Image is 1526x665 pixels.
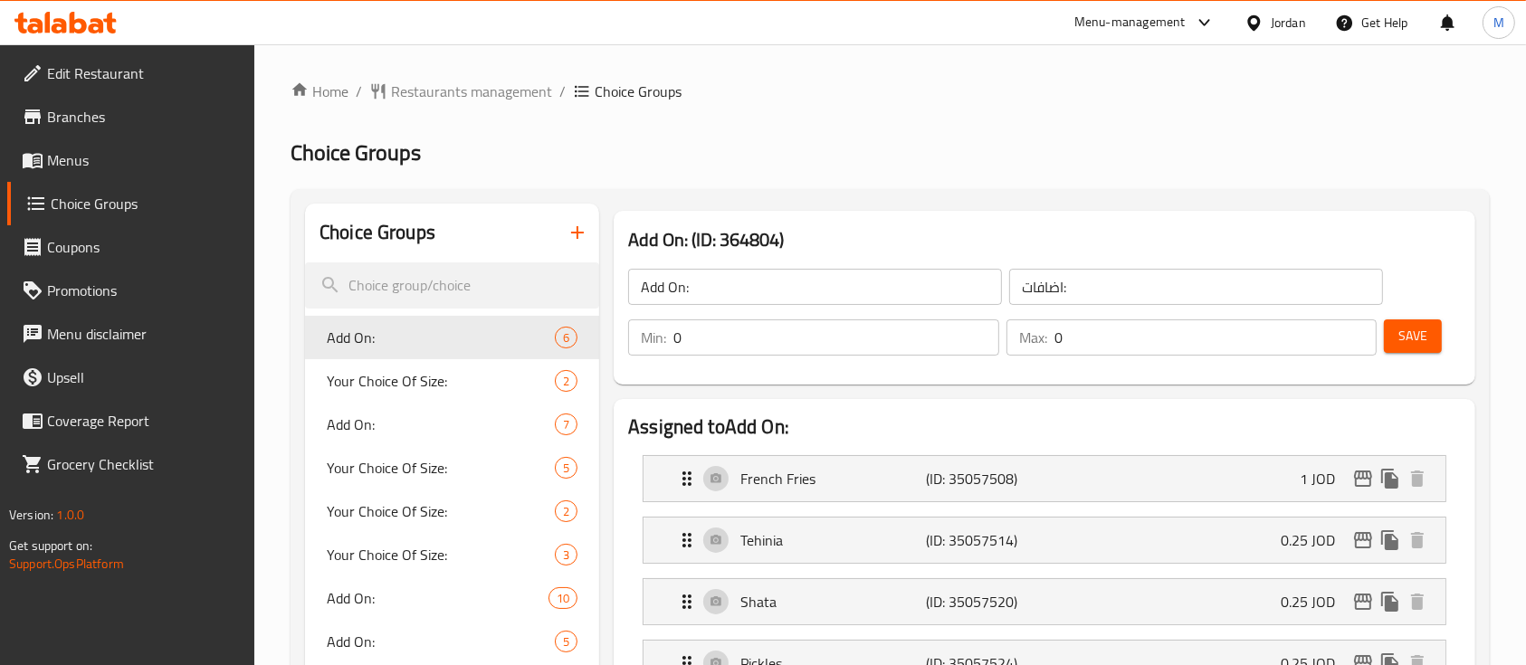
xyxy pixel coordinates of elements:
span: 10 [549,590,577,607]
span: Menu disclaimer [47,323,241,345]
a: Choice Groups [7,182,255,225]
button: edit [1350,588,1377,615]
a: Upsell [7,356,255,399]
h2: Choice Groups [320,219,435,246]
li: Expand [628,509,1461,571]
div: Add On:5 [305,620,599,663]
a: Restaurants management [369,81,552,102]
span: Choice Groups [595,81,682,102]
button: duplicate [1377,527,1404,554]
div: Choices [548,587,577,609]
a: Promotions [7,269,255,312]
div: Expand [644,579,1445,624]
p: Shata [740,591,926,613]
span: Add On: [327,327,555,348]
span: 5 [556,633,577,651]
span: Add On: [327,413,555,435]
div: Your Choice Of Size:2 [305,489,599,533]
span: Your Choice Of Size: [327,370,555,392]
li: / [356,81,362,102]
a: Menus [7,138,255,182]
p: Min: [641,327,666,348]
a: Coupons [7,225,255,269]
span: Your Choice Of Size: [327,457,555,479]
p: 1 JOD [1300,468,1350,489]
span: Upsell [47,366,241,388]
p: (ID: 35057508) [926,468,1050,489]
div: Choices [555,413,577,435]
button: delete [1404,588,1431,615]
span: Choice Groups [51,193,241,214]
input: search [305,262,599,309]
span: 7 [556,416,577,433]
a: Edit Restaurant [7,52,255,95]
a: Branches [7,95,255,138]
div: Add On:6 [305,316,599,359]
p: (ID: 35057520) [926,591,1050,613]
a: Home [291,81,348,102]
div: Choices [555,631,577,652]
span: 2 [556,373,577,390]
div: Choices [555,457,577,479]
span: Version: [9,503,53,527]
span: Choice Groups [291,132,421,173]
h2: Assigned to Add On: [628,413,1461,441]
a: Support.OpsPlatform [9,552,124,575]
div: Your Choice Of Size:5 [305,446,599,489]
span: Coverage Report [47,410,241,432]
span: Your Choice Of Size: [327,544,555,565]
div: Your Choice Of Size:3 [305,533,599,576]
div: Your Choice Of Size:2 [305,359,599,403]
p: 0.25 JOD [1281,529,1350,551]
div: Jordan [1271,13,1306,33]
span: 5 [556,460,577,477]
a: Coverage Report [7,399,255,442]
span: 3 [556,546,577,564]
span: Get support on: [9,534,92,557]
div: Expand [644,456,1445,501]
span: Menus [47,149,241,171]
p: (ID: 35057514) [926,529,1050,551]
span: Add On: [327,631,555,652]
button: delete [1404,527,1431,554]
span: Grocery Checklist [47,453,241,475]
button: edit [1350,527,1377,554]
span: 2 [556,503,577,520]
div: Choices [555,327,577,348]
span: 6 [556,329,577,347]
h3: Add On: (ID: 364804) [628,225,1461,254]
a: Menu disclaimer [7,312,255,356]
li: Expand [628,448,1461,509]
div: Choices [555,370,577,392]
a: Grocery Checklist [7,442,255,486]
div: Choices [555,544,577,565]
span: Branches [47,106,241,128]
button: edit [1350,465,1377,492]
span: M [1493,13,1504,33]
button: duplicate [1377,465,1404,492]
span: Promotions [47,280,241,301]
p: Max: [1019,327,1047,348]
div: Expand [644,518,1445,563]
span: Restaurants management [391,81,552,102]
li: Expand [628,571,1461,632]
div: Add On:7 [305,403,599,446]
button: delete [1404,465,1431,492]
span: Save [1398,325,1427,347]
div: Add On:10 [305,576,599,620]
button: Save [1384,319,1442,353]
button: duplicate [1377,588,1404,615]
span: Coupons [47,236,241,258]
p: French Fries [740,468,926,489]
span: Edit Restaurant [47,62,241,84]
span: Your Choice Of Size: [327,500,555,522]
span: Add On: [327,587,548,609]
nav: breadcrumb [291,81,1490,102]
li: / [559,81,566,102]
p: 0.25 JOD [1281,591,1350,613]
div: Choices [555,500,577,522]
div: Menu-management [1074,12,1186,33]
span: 1.0.0 [56,503,84,527]
p: Tehinia [740,529,926,551]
